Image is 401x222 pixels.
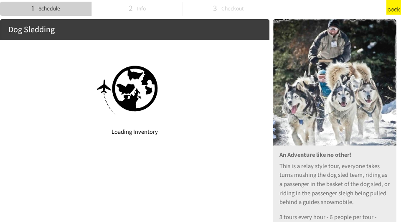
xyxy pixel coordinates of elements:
[279,162,390,207] p: This is a relay style tour, everyone takes turns mushing the dog sled team, riding as a passenger...
[91,2,183,15] li: 2 Info
[134,3,146,15] div: Info
[279,151,390,158] h3: An Adventure like no other!
[279,213,390,222] p: 3 tours every hour - 6 people per tour -
[31,3,34,15] div: 1
[36,3,60,15] div: Schedule
[129,3,133,15] div: 2
[8,23,261,36] div: Dog Sledding
[218,3,244,15] div: Checkout
[213,3,217,15] div: 3
[93,128,177,137] div: Loading Inventory
[273,19,396,145] img: u6HwaPqQnGkBDsgxDvot
[183,2,274,15] li: 3 Checkout
[310,5,379,13] div: Powered by [DOMAIN_NAME]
